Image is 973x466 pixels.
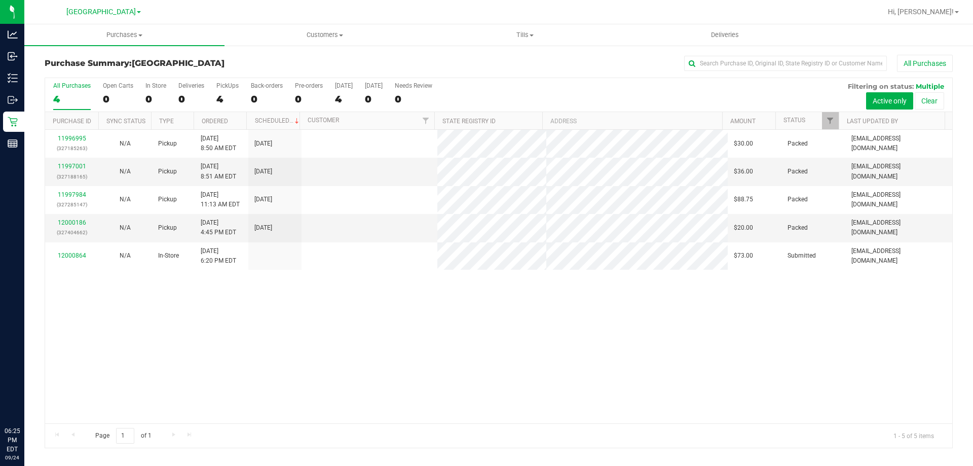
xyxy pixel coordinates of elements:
a: Status [783,117,805,124]
div: [DATE] [365,82,383,89]
span: [DATE] 4:45 PM EDT [201,218,236,237]
div: 0 [251,93,283,105]
span: Not Applicable [120,252,131,259]
span: [EMAIL_ADDRESS][DOMAIN_NAME] [851,218,946,237]
span: Packed [788,139,808,149]
a: 12000864 [58,252,86,259]
div: In Store [145,82,166,89]
span: Purchases [24,30,224,40]
span: Not Applicable [120,168,131,175]
span: Pickup [158,139,177,149]
button: Clear [915,92,944,110]
a: Ordered [202,118,228,125]
span: 1 - 5 of 5 items [885,428,942,443]
div: Back-orders [251,82,283,89]
span: [EMAIL_ADDRESS][DOMAIN_NAME] [851,190,946,209]
span: Tills [425,30,624,40]
div: [DATE] [335,82,353,89]
a: State Registry ID [442,118,496,125]
button: N/A [120,167,131,176]
span: [DATE] [254,167,272,176]
span: [DATE] [254,223,272,233]
p: (327285147) [51,200,92,209]
inline-svg: Retail [8,117,18,127]
a: Customer [308,117,339,124]
span: $20.00 [734,223,753,233]
span: $73.00 [734,251,753,261]
span: [DATE] 8:51 AM EDT [201,162,236,181]
a: 11996995 [58,135,86,142]
span: [DATE] 11:13 AM EDT [201,190,240,209]
div: 0 [365,93,383,105]
inline-svg: Inbound [8,51,18,61]
span: Customers [225,30,424,40]
iframe: Resource center [10,385,41,415]
p: (327404662) [51,228,92,237]
p: (327185263) [51,144,92,153]
div: 0 [178,93,204,105]
a: Type [159,118,174,125]
a: Filter [822,112,839,129]
button: N/A [120,195,131,204]
a: Purchase ID [53,118,91,125]
div: 0 [295,93,323,105]
span: Pickup [158,223,177,233]
span: Packed [788,223,808,233]
span: Packed [788,167,808,176]
div: 0 [103,93,133,105]
p: 06:25 PM EDT [5,426,20,454]
span: Not Applicable [120,140,131,147]
th: Address [542,112,722,130]
span: [DATE] 6:20 PM EDT [201,246,236,266]
a: Amount [730,118,756,125]
span: [DATE] 8:50 AM EDT [201,134,236,153]
span: Multiple [916,82,944,90]
a: 11997001 [58,163,86,170]
div: 4 [216,93,239,105]
button: All Purchases [897,55,953,72]
span: In-Store [158,251,179,261]
span: [EMAIL_ADDRESS][DOMAIN_NAME] [851,246,946,266]
span: Pickup [158,195,177,204]
span: Pickup [158,167,177,176]
input: 1 [116,428,134,444]
span: $88.75 [734,195,753,204]
inline-svg: Inventory [8,73,18,83]
inline-svg: Analytics [8,29,18,40]
span: [EMAIL_ADDRESS][DOMAIN_NAME] [851,134,946,153]
div: 4 [335,93,353,105]
button: N/A [120,139,131,149]
inline-svg: Reports [8,138,18,149]
div: Open Carts [103,82,133,89]
span: Packed [788,195,808,204]
a: 11997984 [58,191,86,198]
span: Hi, [PERSON_NAME]! [888,8,954,16]
a: Last Updated By [847,118,898,125]
h3: Purchase Summary: [45,59,347,68]
span: Not Applicable [120,224,131,231]
span: Deliveries [697,30,753,40]
a: Customers [224,24,425,46]
div: PickUps [216,82,239,89]
div: Needs Review [395,82,432,89]
button: Active only [866,92,913,110]
button: N/A [120,251,131,261]
div: All Purchases [53,82,91,89]
span: [EMAIL_ADDRESS][DOMAIN_NAME] [851,162,946,181]
div: 0 [145,93,166,105]
div: Pre-orders [295,82,323,89]
input: Search Purchase ID, Original ID, State Registry ID or Customer Name... [684,56,887,71]
span: Page of 1 [87,428,160,444]
inline-svg: Outbound [8,95,18,105]
div: Deliveries [178,82,204,89]
a: 12000186 [58,219,86,226]
a: Sync Status [106,118,145,125]
span: Submitted [788,251,816,261]
div: 0 [395,93,432,105]
p: 09/24 [5,454,20,461]
a: Filter [418,112,434,129]
span: Not Applicable [120,196,131,203]
span: [DATE] [254,195,272,204]
div: 4 [53,93,91,105]
span: [DATE] [254,139,272,149]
